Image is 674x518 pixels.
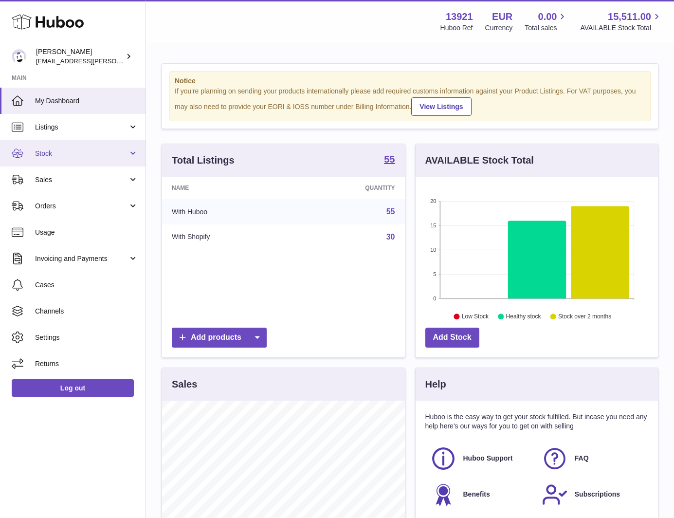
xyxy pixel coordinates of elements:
span: Channels [35,307,138,316]
span: My Dashboard [35,96,138,106]
a: 30 [386,233,395,241]
text: Low Stock [461,313,489,320]
span: Sales [35,175,128,185]
div: [PERSON_NAME] [36,47,124,66]
a: Benefits [430,481,532,508]
div: If you're planning on sending your products internationally please add required customs informati... [175,87,645,116]
span: [EMAIL_ADDRESS][PERSON_NAME][DOMAIN_NAME] [36,57,195,65]
div: Currency [485,23,513,33]
a: 55 [384,154,395,166]
a: Log out [12,379,134,397]
a: Add products [172,328,267,348]
a: FAQ [542,445,643,472]
span: Stock [35,149,128,158]
a: 55 [386,207,395,216]
td: With Shopify [162,224,293,250]
text: 0 [433,296,436,301]
p: Huboo is the easy way to get your stock fulfilled. But incase you need any help here's our ways f... [425,412,649,431]
a: Add Stock [425,328,479,348]
text: 20 [430,198,436,204]
h3: Sales [172,378,197,391]
a: Subscriptions [542,481,643,508]
h3: Help [425,378,446,391]
span: FAQ [575,454,589,463]
h3: AVAILABLE Stock Total [425,154,534,167]
td: With Huboo [162,199,293,224]
span: Settings [35,333,138,342]
span: Orders [35,202,128,211]
text: Stock over 2 months [558,313,611,320]
text: Healthy stock [506,313,541,320]
span: Benefits [463,490,490,499]
span: Huboo Support [463,454,513,463]
span: 0.00 [538,10,557,23]
text: 10 [430,247,436,253]
strong: Notice [175,76,645,86]
span: Listings [35,123,128,132]
text: 5 [433,271,436,277]
strong: 13921 [446,10,473,23]
a: 15,511.00 AVAILABLE Stock Total [580,10,662,33]
span: Usage [35,228,138,237]
th: Quantity [293,177,405,199]
th: Name [162,177,293,199]
text: 15 [430,222,436,228]
h3: Total Listings [172,154,235,167]
span: Returns [35,359,138,369]
a: View Listings [411,97,471,116]
strong: EUR [492,10,512,23]
a: Huboo Support [430,445,532,472]
a: 0.00 Total sales [525,10,568,33]
span: Subscriptions [575,490,620,499]
span: Total sales [525,23,568,33]
span: Invoicing and Payments [35,254,128,263]
div: Huboo Ref [440,23,473,33]
span: 15,511.00 [608,10,651,23]
span: Cases [35,280,138,290]
strong: 55 [384,154,395,164]
img: europe@orea.uk [12,49,26,64]
span: AVAILABLE Stock Total [580,23,662,33]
